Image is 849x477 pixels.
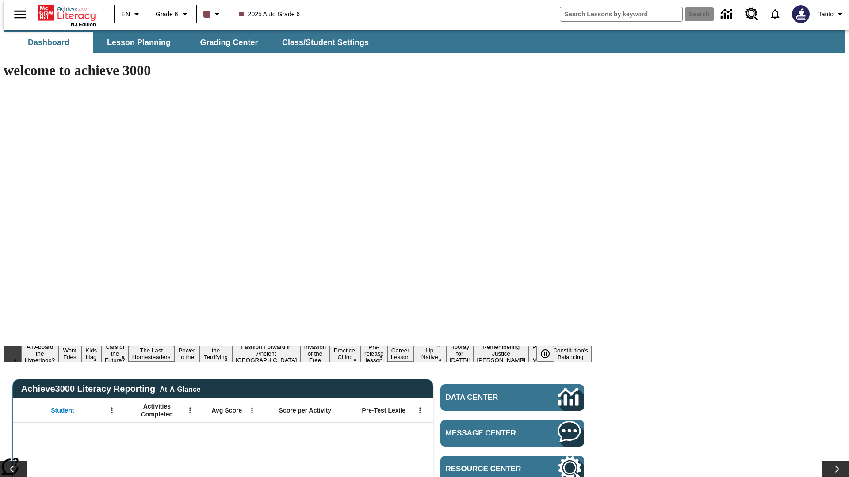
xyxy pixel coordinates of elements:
[560,7,682,21] input: search field
[549,339,592,368] button: Slide 17 The Constitution's Balancing Act
[105,404,119,417] button: Open Menu
[301,336,330,371] button: Slide 9 The Invasion of the Free CD
[446,465,532,473] span: Resource Center
[95,32,183,53] button: Lesson Planning
[71,22,96,27] span: NJ Edition
[446,342,474,365] button: Slide 14 Hooray for Constitution Day!
[413,339,446,368] button: Slide 13 Cooking Up Native Traditions
[822,461,849,477] button: Lesson carousel, Next
[536,346,554,362] button: Pause
[279,406,332,414] span: Score per Activity
[362,406,406,414] span: Pre-Test Lexile
[174,339,200,368] button: Slide 6 Solar Power to the People
[387,346,413,362] button: Slide 12 Career Lesson
[715,2,740,26] a: Data Center
[361,342,387,365] button: Slide 11 Pre-release lesson
[275,32,376,53] button: Class/Student Settings
[156,10,178,19] span: Grade 6
[787,3,815,26] button: Select a new avatar
[4,32,93,53] button: Dashboard
[101,342,129,365] button: Slide 4 Cars of the Future?
[21,384,201,394] span: Achieve3000 Literacy Reporting
[792,5,810,23] img: Avatar
[118,6,146,22] button: Language: EN, Select a language
[446,393,528,402] span: Data Center
[329,339,361,368] button: Slide 10 Mixed Practice: Citing Evidence
[818,10,834,19] span: Tauto
[128,402,186,418] span: Activities Completed
[211,406,242,414] span: Avg Score
[38,4,96,22] a: Home
[764,3,787,26] a: Notifications
[38,3,96,27] div: Home
[440,420,584,447] a: Message Center
[160,384,200,394] div: At-A-Glance
[232,342,301,365] button: Slide 8 Fashion Forward in Ancient Rome
[51,406,74,414] span: Student
[58,333,81,375] button: Slide 2 Do You Want Fries With That?
[473,342,529,365] button: Slide 15 Remembering Justice O'Connor
[129,346,174,362] button: Slide 5 The Last Homesteaders
[200,38,258,48] span: Grading Center
[536,346,563,362] div: Pause
[185,32,273,53] button: Grading Center
[184,404,197,417] button: Open Menu
[7,1,33,27] button: Open side menu
[4,30,845,53] div: SubNavbar
[446,429,532,438] span: Message Center
[4,62,592,79] h1: welcome to achieve 3000
[440,384,584,411] a: Data Center
[28,38,69,48] span: Dashboard
[21,342,58,365] button: Slide 1 All Aboard the Hyperloop?
[200,6,226,22] button: Class color is dark brown. Change class color
[239,10,300,19] span: 2025 Auto Grade 6
[199,339,232,368] button: Slide 7 Attack of the Terrifying Tomatoes
[81,333,101,375] button: Slide 3 Dirty Jobs Kids Had To Do
[740,2,764,26] a: Resource Center, Will open in new tab
[245,404,259,417] button: Open Menu
[107,38,171,48] span: Lesson Planning
[152,6,194,22] button: Grade: Grade 6, Select a grade
[815,6,849,22] button: Profile/Settings
[282,38,369,48] span: Class/Student Settings
[122,10,130,19] span: EN
[413,404,427,417] button: Open Menu
[4,32,377,53] div: SubNavbar
[529,342,549,365] button: Slide 16 Point of View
